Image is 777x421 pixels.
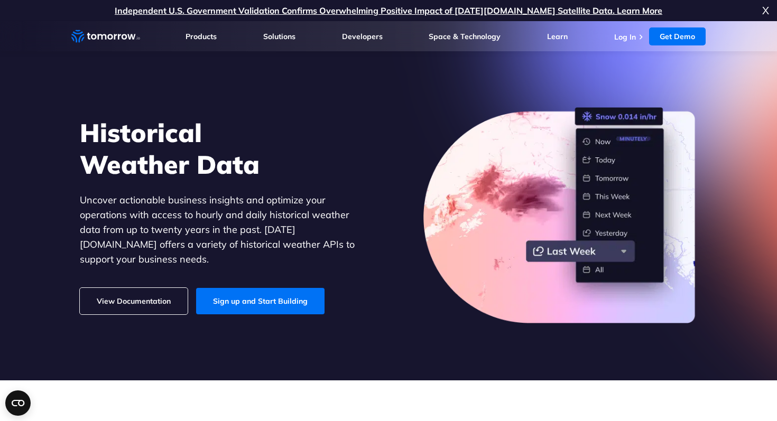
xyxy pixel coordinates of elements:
[5,390,31,416] button: Open CMP widget
[80,117,371,180] h1: Historical Weather Data
[263,32,295,41] a: Solutions
[115,5,662,16] a: Independent U.S. Government Validation Confirms Overwhelming Positive Impact of [DATE][DOMAIN_NAM...
[80,193,371,267] p: Uncover actionable business insights and optimize your operations with access to hourly and daily...
[614,32,636,42] a: Log In
[196,288,325,314] a: Sign up and Start Building
[649,27,706,45] a: Get Demo
[423,107,697,324] img: historical-weather-data.png.webp
[429,32,501,41] a: Space & Technology
[186,32,217,41] a: Products
[547,32,568,41] a: Learn
[71,29,140,44] a: Home link
[80,288,188,314] a: View Documentation
[342,32,383,41] a: Developers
